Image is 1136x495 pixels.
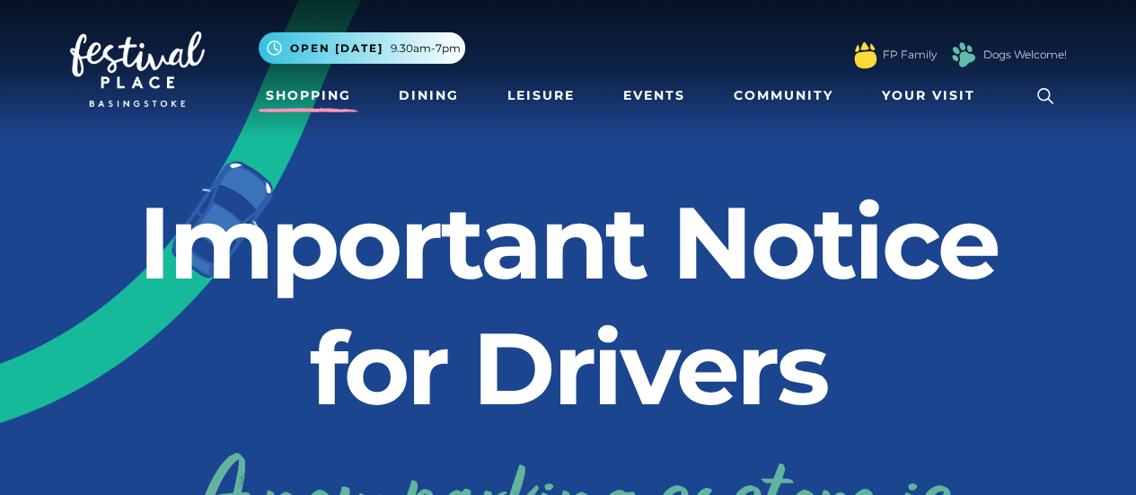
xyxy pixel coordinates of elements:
[500,79,582,112] a: Leisure
[875,79,991,112] a: Your Visit
[727,79,841,112] a: Community
[70,180,1067,431] h2: Important Notice for Drivers
[70,31,205,107] img: Festival Place Logo
[983,47,1067,63] a: Dogs Welcome!
[883,47,937,63] a: FP Family
[391,40,461,57] span: 9.30am-7pm
[290,40,383,57] span: Open [DATE]
[882,86,975,105] span: Your Visit
[616,79,692,112] a: Events
[259,79,358,112] a: Shopping
[259,32,465,64] button: Open [DATE] 9.30am-7pm
[392,79,466,112] a: Dining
